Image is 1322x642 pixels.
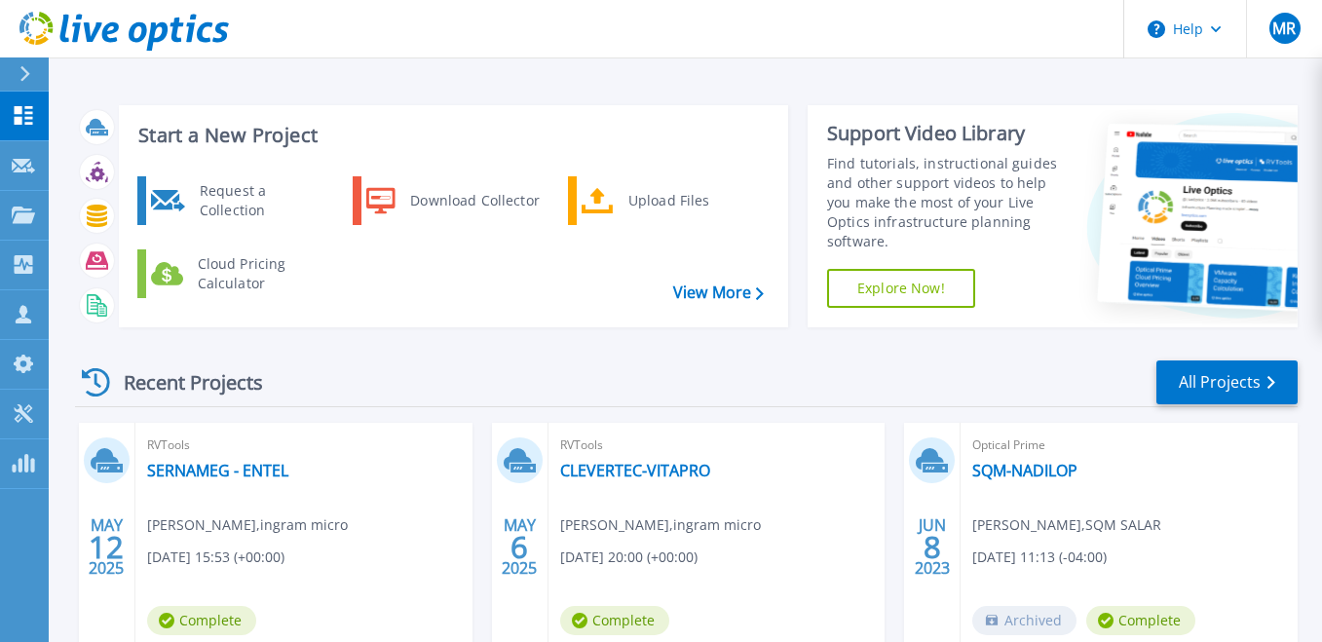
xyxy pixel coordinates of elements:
[568,176,768,225] a: Upload Files
[560,434,874,456] span: RVTools
[88,511,125,583] div: MAY 2025
[1086,606,1195,635] span: Complete
[400,181,548,220] div: Download Collector
[147,434,461,456] span: RVTools
[560,547,698,568] span: [DATE] 20:00 (+00:00)
[560,514,761,536] span: [PERSON_NAME] , ingram micro
[673,283,764,302] a: View More
[972,461,1077,480] a: SQM-NADILOP
[560,461,710,480] a: CLEVERTEC-VITAPRO
[75,359,289,406] div: Recent Projects
[1272,20,1296,36] span: MR
[147,461,288,480] a: SERNAMEG - ENTEL
[137,176,337,225] a: Request a Collection
[137,249,337,298] a: Cloud Pricing Calculator
[147,606,256,635] span: Complete
[827,269,975,308] a: Explore Now!
[972,606,1076,635] span: Archived
[147,514,348,536] span: [PERSON_NAME] , ingram micro
[190,181,332,220] div: Request a Collection
[89,539,124,555] span: 12
[827,154,1071,251] div: Find tutorials, instructional guides and other support videos to help you make the most of your L...
[619,181,763,220] div: Upload Files
[972,547,1107,568] span: [DATE] 11:13 (-04:00)
[972,514,1161,536] span: [PERSON_NAME] , SQM SALAR
[924,539,941,555] span: 8
[972,434,1286,456] span: Optical Prime
[827,121,1071,146] div: Support Video Library
[560,606,669,635] span: Complete
[147,547,284,568] span: [DATE] 15:53 (+00:00)
[510,539,528,555] span: 6
[1156,360,1298,404] a: All Projects
[188,254,332,293] div: Cloud Pricing Calculator
[501,511,538,583] div: MAY 2025
[353,176,552,225] a: Download Collector
[138,125,763,146] h3: Start a New Project
[914,511,951,583] div: JUN 2023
